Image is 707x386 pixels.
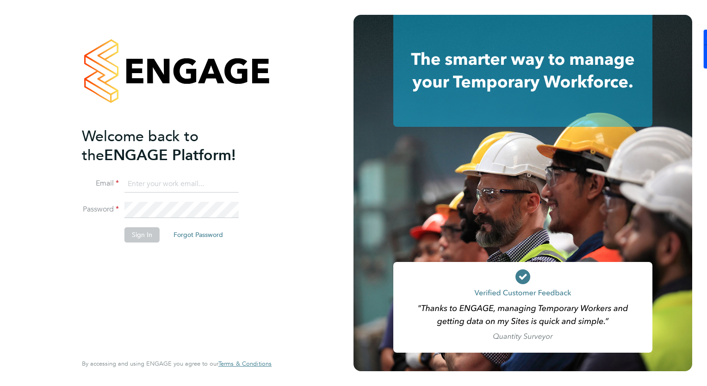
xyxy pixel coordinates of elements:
input: Enter your work email... [124,176,239,193]
span: Welcome back to the [82,127,198,164]
label: Password [82,205,119,214]
a: Terms & Conditions [218,360,272,367]
button: Forgot Password [166,227,230,242]
label: Email [82,179,119,188]
span: By accessing and using ENGAGE you agree to our [82,360,272,367]
h2: ENGAGE Platform! [82,127,262,165]
button: Sign In [124,227,160,242]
